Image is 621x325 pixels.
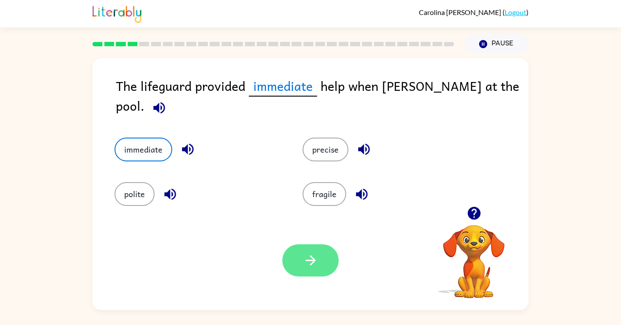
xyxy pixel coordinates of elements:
a: Logout [505,8,526,16]
span: immediate [249,76,317,97]
div: The lifeguard provided help when [PERSON_NAME] at the pool. [116,76,529,120]
button: precise [303,138,348,161]
button: Pause [465,34,529,54]
img: Literably [92,4,141,23]
div: ( ) [419,8,529,16]
video: Your browser must support playing .mp4 files to use Literably. Please try using another browser. [430,211,518,299]
button: fragile [303,182,346,206]
button: immediate [115,138,172,161]
button: polite [115,182,155,206]
span: Carolina [PERSON_NAME] [419,8,503,16]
